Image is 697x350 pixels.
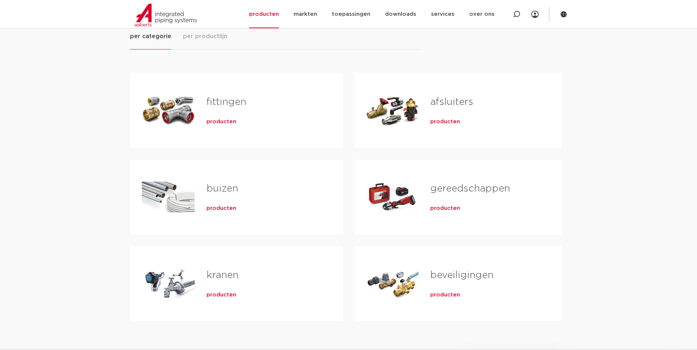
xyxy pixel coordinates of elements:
[183,32,227,41] span: per productlijn
[430,205,460,212] a: producten
[206,118,236,125] a: producten
[130,32,171,41] span: per categorie
[430,118,460,125] a: producten
[206,97,246,107] a: fittingen
[430,97,473,107] a: afsluiters
[206,184,238,193] a: buizen
[206,205,236,212] a: producten
[206,291,236,299] a: producten
[206,270,238,280] a: kranen
[130,32,567,333] div: Tabs. Open items met enter of spatie, sluit af met escape en navigeer met de pijltoetsen.
[430,270,493,280] a: beveiligingen
[430,291,460,299] a: producten
[430,184,510,193] a: gereedschappen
